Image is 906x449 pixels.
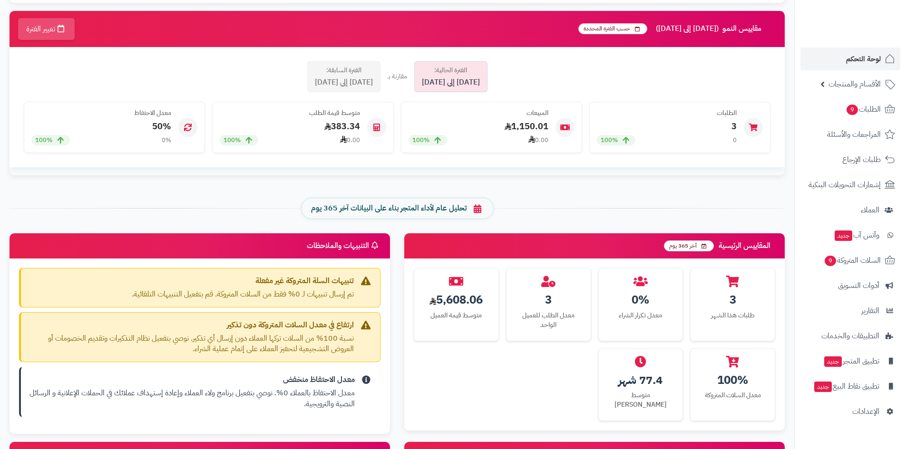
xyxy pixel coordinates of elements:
[18,18,75,40] button: تغيير الفترة
[606,311,676,320] div: معدل تكرار الشراء
[28,388,355,410] p: معدل الاحتفاظ بالعملاء 0%. نوصي بتفعيل برنامج ولاء العملاء وإعادة إستهداف عملائك في الحملات الإعل...
[606,372,676,388] div: 77.4 شهر
[434,66,467,75] span: الفترة الحالية:
[31,120,171,133] div: 50%
[31,109,171,116] h4: معدل الاحتفاظ
[800,274,900,297] a: أدوات التسويق
[861,304,879,317] span: التقارير
[35,136,52,145] span: 100%
[664,240,714,251] span: آخر 365 يوم
[597,109,737,116] h4: الطلبات
[834,229,879,242] span: وآتس آب
[388,72,407,81] div: مقارنة بـ
[315,77,373,88] span: [DATE] إلى [DATE]
[528,135,548,145] div: 0.00
[861,203,879,217] span: العملاء
[800,98,900,121] a: الطلبات9
[28,276,354,287] strong: تنبيهات السلة المتروكة غير مفعلة
[800,375,900,398] a: تطبيق نقاط البيعجديد
[28,320,354,331] strong: ارتفاع في معدل السلات المتروكة دون تذكير
[421,292,491,308] div: 5,608.06
[514,311,584,330] div: معدل الطلب للعميل الواحد
[824,254,881,267] span: السلات المتروكة
[311,203,467,214] span: تحليل عام لأداء المتجر بناء على البيانات آخر 365 يوم
[307,241,380,250] h3: التنبيهات والملاحظات
[825,256,836,266] span: 9
[800,173,900,196] a: إشعارات التحويلات البنكية
[656,25,719,33] span: ([DATE] إلى [DATE])
[698,311,768,320] div: طلبات هذا الشهر
[846,52,881,66] span: لوحة التحكم
[847,105,858,115] span: 9
[422,77,480,88] span: [DATE] إلى [DATE]
[838,279,879,292] span: أدوات التسويق
[813,380,879,393] span: تطبيق نقاط البيع
[852,405,879,418] span: الإعدادات
[821,329,879,343] span: التطبيقات والخدمات
[824,356,842,367] span: جديد
[800,123,900,146] a: المراجعات والأسئلة
[220,109,360,116] h4: متوسط قيمة الطلب
[809,178,881,191] span: إشعارات التحويلات البنكية
[597,120,737,133] div: 3
[340,135,360,145] div: 0.00
[578,23,647,34] span: حسب الفترة المحددة
[578,23,778,34] h3: مقاييس النمو
[698,391,768,400] div: معدل السلات المتروكة
[733,136,737,145] div: 0
[827,128,881,141] span: المراجعات والأسئلة
[800,299,900,322] a: التقارير
[835,230,852,241] span: جديد
[842,153,881,166] span: طلبات الإرجاع
[606,292,676,308] div: 0%
[800,325,900,347] a: التطبيقات والخدمات
[224,136,241,145] span: 100%
[409,120,548,133] div: 1,150.01
[800,148,900,171] a: طلبات الإرجاع
[664,240,775,251] h3: المقاييس الرئيسية
[814,382,832,392] span: جديد
[828,77,881,91] span: الأقسام والمنتجات
[412,136,429,145] span: 100%
[514,292,584,308] div: 3
[841,27,897,47] img: logo-2.png
[800,350,900,373] a: تطبيق المتجرجديد
[846,103,881,116] span: الطلبات
[421,311,491,320] div: متوسط قيمة العميل
[698,372,768,388] div: 100%
[800,224,900,247] a: وآتس آبجديد
[28,374,355,385] strong: معدل الاحتفاظ منخفض
[800,48,900,70] a: لوحة التحكم
[409,109,548,116] h4: المبيعات
[601,136,618,145] span: 100%
[28,289,354,300] p: تم إرسال تنبيهات لـ 0% فقط من السلات المتروكة. قم بتفعيل التنبيهات التلقائية.
[800,199,900,221] a: العملاء
[800,400,900,423] a: الإعدادات
[326,66,361,75] span: الفترة السابقة:
[800,249,900,272] a: السلات المتروكة9
[162,136,171,145] div: 0%
[28,333,354,355] p: نسبة 100% من السلات تركها العملاء دون إرسال أي تذكير. نوصي بتفعيل نظام التذكيرات وتقديم الخصومات ...
[606,391,676,410] div: متوسط [PERSON_NAME]
[220,120,360,133] div: 383.34
[823,354,879,368] span: تطبيق المتجر
[698,292,768,308] div: 3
